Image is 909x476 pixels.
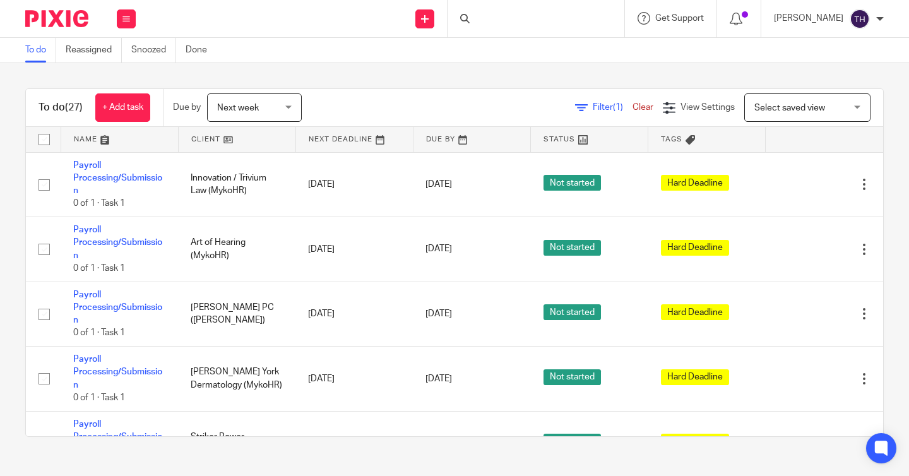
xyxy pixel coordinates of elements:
[178,282,295,347] td: [PERSON_NAME] PC ([PERSON_NAME])
[73,329,125,338] span: 0 of 1 · Task 1
[173,101,201,114] p: Due by
[65,102,83,112] span: (27)
[544,175,601,191] span: Not started
[425,374,452,383] span: [DATE]
[131,38,176,62] a: Snoozed
[295,282,413,347] td: [DATE]
[178,347,295,412] td: [PERSON_NAME] York Dermatology (MykoHR)
[680,103,735,112] span: View Settings
[544,240,601,256] span: Not started
[73,264,125,273] span: 0 of 1 · Task 1
[25,10,88,27] img: Pixie
[178,411,295,476] td: Striker Power (MykoHR)
[544,369,601,385] span: Not started
[295,411,413,476] td: [DATE]
[295,217,413,282] td: [DATE]
[661,304,729,320] span: Hard Deadline
[73,161,162,196] a: Payroll Processing/Submission
[661,175,729,191] span: Hard Deadline
[661,434,729,449] span: Hard Deadline
[73,393,125,402] span: 0 of 1 · Task 1
[73,225,162,260] a: Payroll Processing/Submission
[633,103,653,112] a: Clear
[39,101,83,114] h1: To do
[544,434,601,449] span: Not started
[774,12,843,25] p: [PERSON_NAME]
[25,38,56,62] a: To do
[178,152,295,217] td: Innovation / Trivium Law (MykoHR)
[661,240,729,256] span: Hard Deadline
[295,152,413,217] td: [DATE]
[73,420,162,455] a: Payroll Processing/Submission
[661,136,682,143] span: Tags
[661,369,729,385] span: Hard Deadline
[66,38,122,62] a: Reassigned
[295,347,413,412] td: [DATE]
[544,304,601,320] span: Not started
[425,180,452,189] span: [DATE]
[217,104,259,112] span: Next week
[73,355,162,390] a: Payroll Processing/Submission
[178,217,295,282] td: Art of Hearing (MykoHR)
[655,14,704,23] span: Get Support
[754,104,825,112] span: Select saved view
[73,199,125,208] span: 0 of 1 · Task 1
[425,309,452,318] span: [DATE]
[850,9,870,29] img: svg%3E
[613,103,623,112] span: (1)
[425,245,452,254] span: [DATE]
[95,93,150,122] a: + Add task
[73,290,162,325] a: Payroll Processing/Submission
[186,38,217,62] a: Done
[593,103,633,112] span: Filter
